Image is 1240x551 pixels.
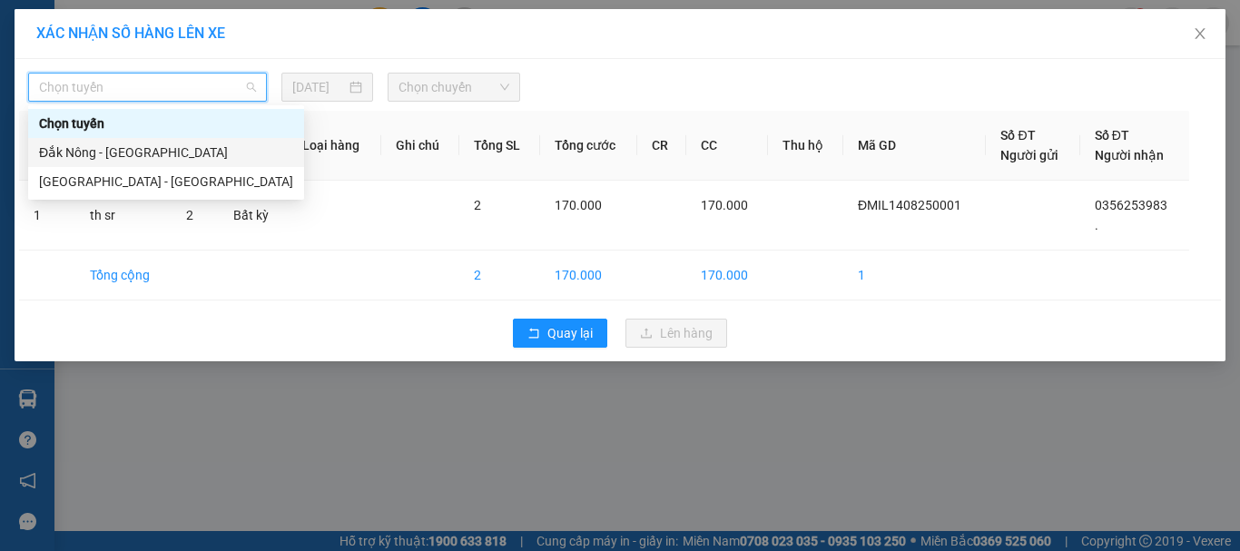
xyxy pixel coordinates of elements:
[1095,198,1167,212] span: 0356253983
[292,77,345,97] input: 14/08/2025
[540,251,637,300] td: 170.000
[540,111,637,181] th: Tổng cước
[19,111,75,181] th: STT
[858,198,961,212] span: ĐMIL1408250001
[28,138,304,167] div: Đắk Nông - Sài Gòn
[118,59,302,81] div: .
[144,106,203,138] span: bố lá
[555,198,602,212] span: 170.000
[288,111,380,181] th: Loại hàng
[701,198,748,212] span: 170.000
[381,111,459,181] th: Ghi chú
[39,113,293,133] div: Chọn tuyến
[637,111,686,181] th: CR
[513,319,607,348] button: rollbackQuay lại
[36,25,225,42] span: XÁC NHẬN SỐ HÀNG LÊN XE
[28,167,304,196] div: Sài Gòn - Đắk Nông
[399,74,510,101] span: Chọn chuyến
[768,111,843,181] th: Thu hộ
[474,198,481,212] span: 2
[39,172,293,192] div: [GEOGRAPHIC_DATA] - [GEOGRAPHIC_DATA]
[118,116,144,135] span: DĐ:
[1095,128,1129,143] span: Số ĐT
[1000,148,1058,162] span: Người gửi
[459,111,540,181] th: Tổng SL
[118,81,302,106] div: 0356253983
[186,208,193,222] span: 2
[843,251,986,300] td: 1
[686,251,768,300] td: 170.000
[219,181,288,251] td: Bất kỳ
[1095,148,1164,162] span: Người nhận
[1000,128,1035,143] span: Số ĐT
[15,15,105,59] div: Đăk Mil
[118,15,302,59] div: Hàng đường [GEOGRAPHIC_DATA]
[625,319,727,348] button: uploadLên hàng
[843,111,986,181] th: Mã GD
[1175,9,1225,60] button: Close
[1095,218,1098,232] span: .
[75,181,172,251] td: th sr
[28,109,304,138] div: Chọn tuyến
[39,143,293,162] div: Đắk Nông - [GEOGRAPHIC_DATA]
[527,327,540,341] span: rollback
[686,111,768,181] th: CC
[19,181,75,251] td: 1
[547,323,593,343] span: Quay lại
[459,251,540,300] td: 2
[15,17,44,36] span: Gửi:
[39,74,256,101] span: Chọn tuyến
[75,251,172,300] td: Tổng cộng
[118,17,162,36] span: Nhận:
[1193,26,1207,41] span: close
